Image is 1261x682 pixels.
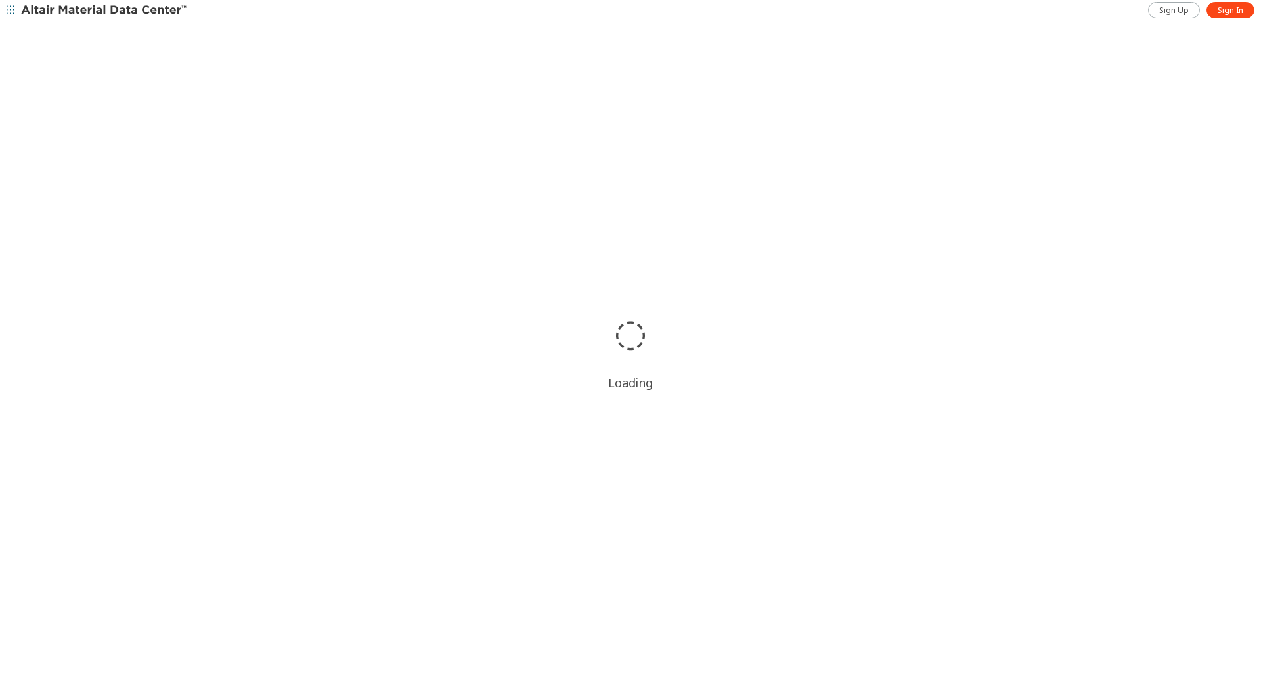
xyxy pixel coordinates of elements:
[608,375,653,391] div: Loading
[1206,2,1254,18] a: Sign In
[1159,5,1189,16] span: Sign Up
[1218,5,1243,16] span: Sign In
[1148,2,1200,18] a: Sign Up
[21,4,188,17] img: Altair Material Data Center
